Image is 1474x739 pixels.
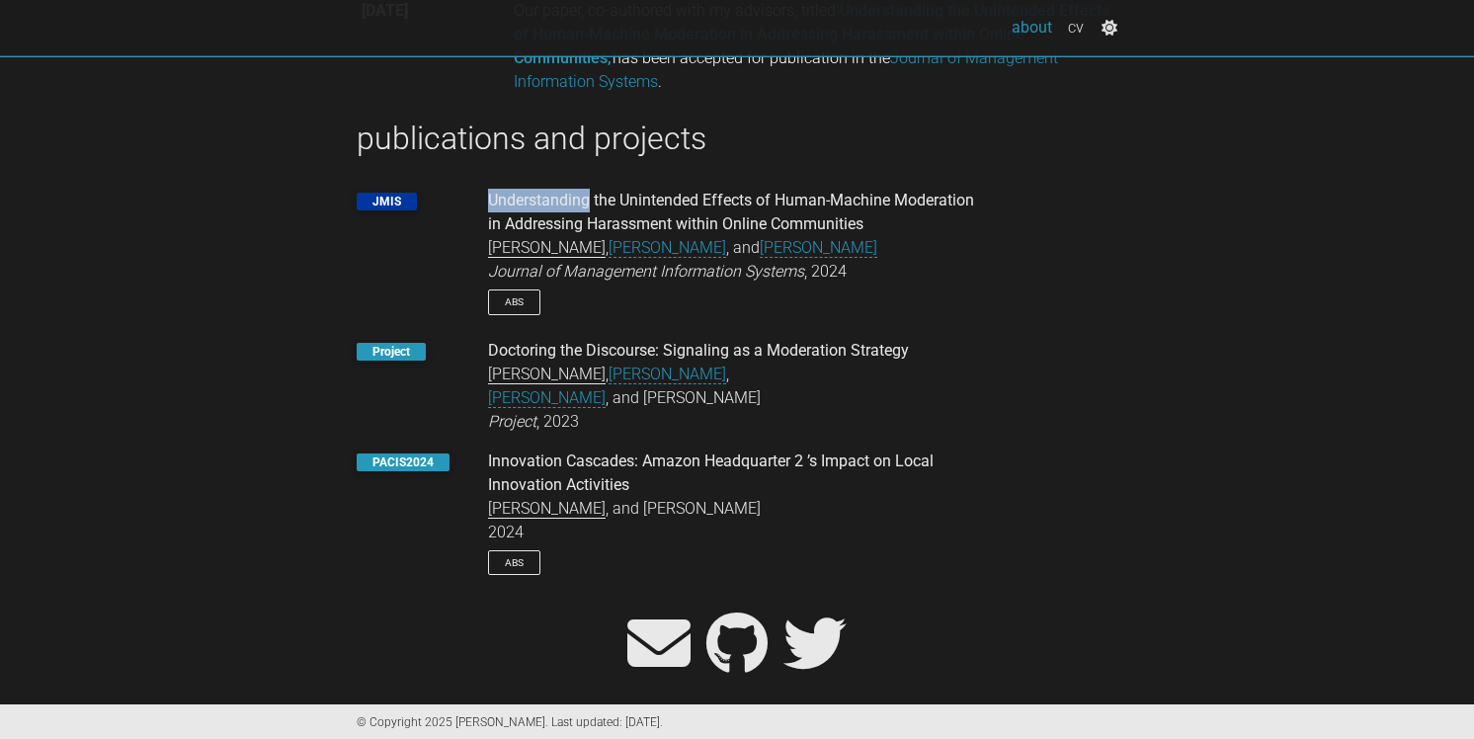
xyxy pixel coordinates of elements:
div: © Copyright 2025 [PERSON_NAME]. Last updated: [DATE]. [342,704,1132,739]
div: , 2024 [488,260,985,284]
a: cv [1060,8,1092,47]
a: email [627,609,691,683]
a: [PERSON_NAME] [760,238,877,258]
div: Doctoring the Discourse: Signaling as a Moderation Strategy [488,339,985,363]
em: [PERSON_NAME] [488,499,606,519]
a: about [1004,8,1060,47]
div: 2024 [488,521,985,544]
em: Journal of Management Information Systems [488,262,804,281]
a: JMIS [372,195,401,208]
a: [PERSON_NAME] [609,238,726,258]
div: , 2023 [488,410,985,434]
a: GitHub [706,609,768,683]
div: Understanding the Unintended Effects of Human-Machine Moderation in Addressing Harassment within ... [488,189,985,236]
em: [PERSON_NAME] [488,238,606,258]
em: Project [488,412,536,431]
div: , and [PERSON_NAME] [488,497,985,521]
a: Twitter [783,609,847,683]
a: [PERSON_NAME] [488,388,606,408]
div: , , , and [PERSON_NAME] [488,363,985,410]
a: PACIS2024 [372,455,434,469]
div: Innovation Cascades: Amazon Headquarter 2 ’s Impact on Local Innovation Activities [488,450,985,497]
div: , , and [488,236,985,260]
a: Abs [488,550,540,575]
em: [PERSON_NAME] [488,365,606,384]
a: Project [372,345,410,359]
a: [PERSON_NAME] [609,365,726,384]
a: publications and projects [357,120,706,157]
a: Abs [488,289,540,314]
